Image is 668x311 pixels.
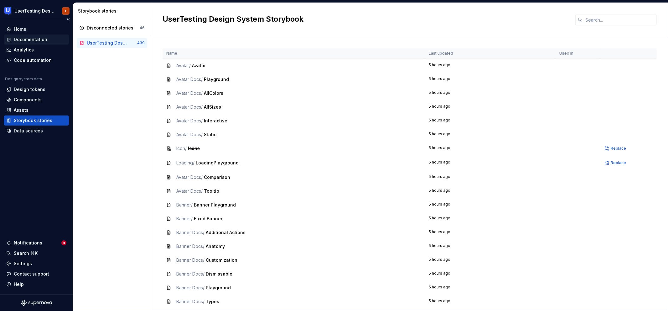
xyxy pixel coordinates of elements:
[192,63,206,68] span: Avatar
[176,104,203,110] span: Avatar Docs /
[64,15,73,24] button: Collapse sidebar
[188,146,200,151] span: Icons
[137,40,145,46] div: 439
[14,250,38,256] div: Search ⌘K
[14,107,28,113] div: Assets
[21,300,52,306] svg: Supernova Logo
[176,244,205,249] span: Banner Docs /
[425,114,556,128] td: 5 hours ago
[603,158,629,167] button: Replace
[176,257,205,263] span: Banner Docs /
[176,285,205,290] span: Banner Docs /
[77,23,147,33] a: Disconnected stories46
[176,230,205,235] span: Banner Docs /
[4,279,69,289] button: Help
[425,128,556,142] td: 5 hours ago
[425,59,556,73] td: 5 hours ago
[4,95,69,105] a: Components
[176,160,194,165] span: Loading /
[4,45,69,55] a: Analytics
[14,8,54,14] div: UserTesting Design System
[4,7,12,15] img: 41adf70f-fc1c-4662-8e2d-d2ab9c673b1b.png
[206,299,219,304] span: Types
[176,77,203,82] span: Avatar Docs /
[196,160,239,165] span: LoadingPlayground
[163,14,568,24] h2: UserTesting Design System Storybook
[583,14,657,25] input: Search...
[425,226,556,239] td: 5 hours ago
[206,271,232,276] span: Dismissable
[14,271,49,277] div: Contact support
[194,202,236,207] span: Banner Playground
[14,86,45,93] div: Design tokens
[176,118,203,123] span: Avatar Docs /
[176,202,193,207] span: Banner /
[206,230,246,235] span: Additional Actions
[425,156,556,170] td: 5 hours ago
[176,299,205,304] span: Banner Docs /
[78,8,148,14] div: Storybook stories
[1,4,71,18] button: UserTesting Design SystemI
[14,26,26,32] div: Home
[176,188,203,194] span: Avatar Docs /
[425,295,556,308] td: 5 hours ago
[425,184,556,198] td: 5 hours ago
[425,100,556,114] td: 5 hours ago
[4,105,69,115] a: Assets
[425,239,556,253] td: 5 hours ago
[4,238,69,248] button: Notifications9
[176,146,187,151] span: Icon /
[556,48,599,59] th: Used in
[425,72,556,86] td: 5 hours ago
[4,115,69,126] a: Storybook stories
[140,25,145,30] div: 46
[204,104,221,110] span: AllSizes
[194,216,222,221] span: Fixed Banner
[206,285,231,290] span: Playground
[4,55,69,65] a: Code automation
[14,117,52,124] div: Storybook stories
[204,174,230,180] span: Comparison
[176,174,203,180] span: Avatar Docs /
[206,257,237,263] span: Customization
[14,281,24,287] div: Help
[204,118,227,123] span: Interactive
[87,25,133,31] div: Disconnected stories
[4,259,69,269] a: Settings
[425,142,556,156] td: 5 hours ago
[204,188,219,194] span: Tooltip
[176,63,191,68] span: Avatar /
[425,281,556,295] td: 5 hours ago
[611,146,626,151] span: Replace
[425,267,556,281] td: 5 hours ago
[14,36,47,43] div: Documentation
[14,47,34,53] div: Analytics
[176,90,203,96] span: Avatar Docs /
[204,90,223,96] span: AllColors
[14,57,52,63] div: Code automation
[206,244,225,249] span: Anatomy
[4,269,69,279] button: Contact support
[176,132,203,137] span: Avatar Docs /
[611,160,626,165] span: Replace
[425,253,556,267] td: 5 hours ago
[204,132,216,137] span: Static
[14,97,42,103] div: Components
[77,38,147,48] a: UserTesting Design System Storybook439
[4,126,69,136] a: Data sources
[425,170,556,184] td: 5 hours ago
[176,271,205,276] span: Banner Docs /
[425,212,556,226] td: 5 hours ago
[61,240,66,245] span: 9
[87,40,127,46] div: UserTesting Design System Storybook
[4,24,69,34] a: Home
[5,77,42,82] div: Design system data
[163,48,425,59] th: Name
[4,35,69,45] a: Documentation
[4,248,69,258] button: Search ⌘K
[176,216,193,221] span: Banner /
[14,128,43,134] div: Data sources
[14,260,32,267] div: Settings
[204,77,229,82] span: Playground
